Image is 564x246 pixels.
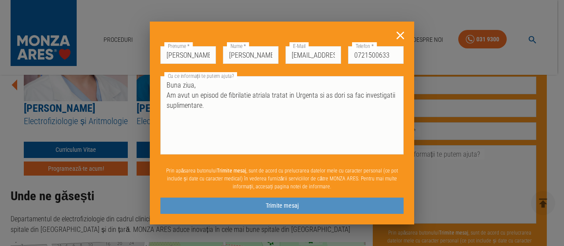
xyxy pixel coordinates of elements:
label: Telefon [352,42,377,50]
p: Prin apăsarea butonului , sunt de acord cu prelucrarea datelor mele cu caracter personal (ce pot ... [160,163,404,194]
button: Trimite mesaj [160,198,404,214]
label: Prenume [164,42,193,50]
label: E-Mail [289,42,309,50]
b: Trimite mesaj [217,168,246,174]
label: Cu ce informații te putem ajuta? [164,72,237,80]
label: Nume [227,42,249,50]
